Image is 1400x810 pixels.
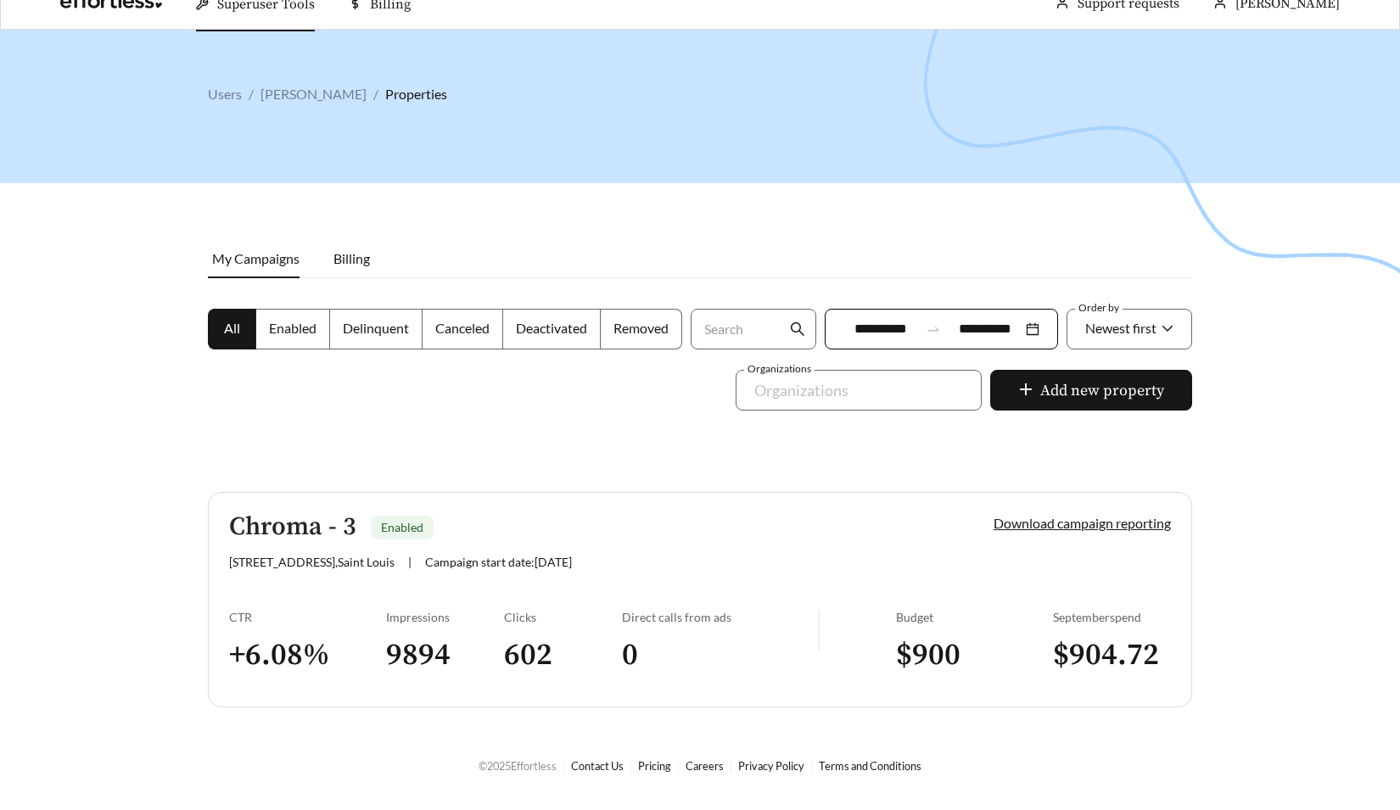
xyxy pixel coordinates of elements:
span: Enabled [269,320,316,336]
h3: $ 904.72 [1053,636,1171,674]
span: plus [1018,382,1033,400]
span: swap-right [926,321,941,337]
h3: $ 900 [896,636,1053,674]
span: Deactivated [516,320,587,336]
div: CTR [229,610,386,624]
span: | [408,555,412,569]
img: line [818,610,820,651]
span: Removed [613,320,669,336]
span: [STREET_ADDRESS] , Saint Louis [229,555,395,569]
span: Newest first [1085,320,1156,336]
span: Delinquent [343,320,409,336]
span: All [224,320,240,336]
h3: 0 [622,636,818,674]
div: Impressions [386,610,504,624]
h5: Chroma - 3 [229,513,356,541]
span: Canceled [435,320,490,336]
span: to [926,321,941,337]
span: Enabled [381,520,423,534]
button: plusAdd new property [990,370,1192,411]
span: Billing [333,250,370,266]
span: Add new property [1040,379,1164,402]
h3: 9894 [386,636,504,674]
h3: + 6.08 % [229,636,386,674]
span: search [790,321,805,337]
div: Budget [896,610,1053,624]
div: September spend [1053,610,1171,624]
span: Campaign start date: [DATE] [425,555,572,569]
a: Chroma - 3Enabled[STREET_ADDRESS],Saint Louis|Campaign start date:[DATE]Download campaign reporti... [208,492,1192,707]
span: My Campaigns [212,250,300,266]
div: Direct calls from ads [622,610,818,624]
a: Download campaign reporting [994,515,1171,531]
div: Clicks [504,610,622,624]
h3: 602 [504,636,622,674]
